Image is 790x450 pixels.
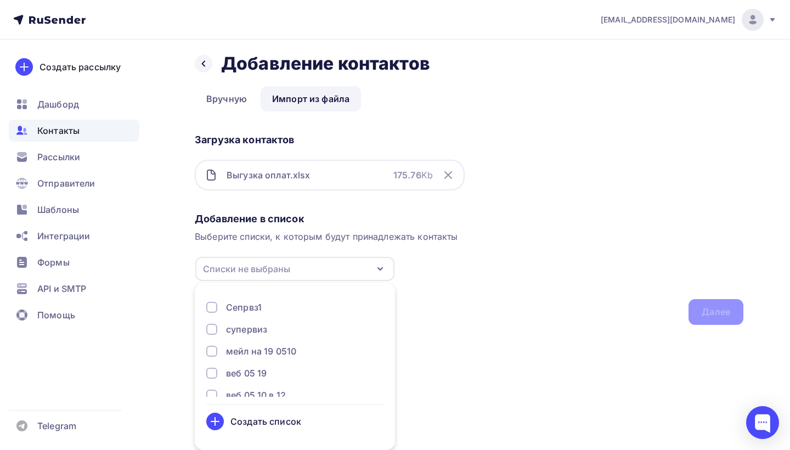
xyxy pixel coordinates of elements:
[230,415,301,428] div: Создать список
[37,203,79,216] span: Шаблоны
[37,177,95,190] span: Отправители
[9,120,139,142] a: Контакты
[203,262,290,275] div: Списки не выбраны
[37,150,80,164] span: Рассылки
[195,256,395,282] button: Списки не выбраны
[226,323,267,336] div: супервиз
[9,172,139,194] a: Отправители
[37,419,76,432] span: Telegram
[195,283,395,450] ul: Списки не выбраны
[9,93,139,115] a: Дашборд
[9,199,139,221] a: Шаблоны
[393,170,421,181] strong: 175.76
[37,308,75,322] span: Помощь
[601,14,735,25] span: [EMAIL_ADDRESS][DOMAIN_NAME]
[195,133,743,147] div: Загрузка контактов
[195,86,258,111] a: Вручную
[226,389,286,402] div: веб 05.10 в 12
[9,251,139,273] a: Формы
[261,86,361,111] a: Импорт из файла
[226,367,267,380] div: веб 05 19
[37,98,79,111] span: Дашборд
[37,124,80,137] span: Контакты
[393,168,433,182] div: Kb
[39,60,121,74] div: Создать рассылку
[221,53,430,75] h2: Добавление контактов
[37,256,70,269] span: Формы
[195,212,743,226] div: Добавление в список
[195,230,743,243] div: Выберите списки, к которым будут принадлежать контакты
[227,168,311,182] div: Выгузка оплат.xlsx
[226,345,296,358] div: мейл на 19 0510
[226,301,262,314] div: Сепрвз1
[9,146,139,168] a: Рассылки
[601,9,777,31] a: [EMAIL_ADDRESS][DOMAIN_NAME]
[37,282,86,295] span: API и SMTP
[37,229,90,243] span: Интеграции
